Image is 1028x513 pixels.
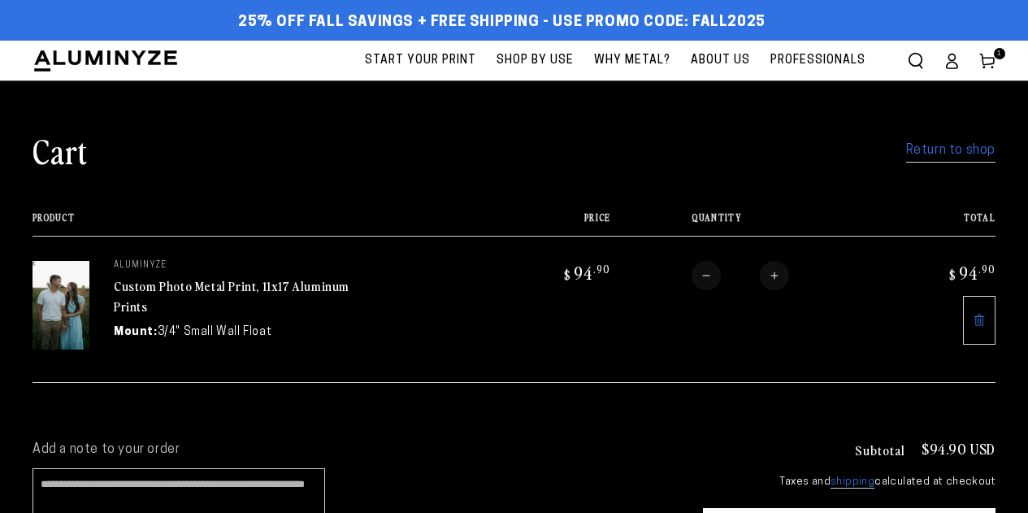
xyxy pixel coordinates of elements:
a: shipping [831,476,874,489]
bdi: 94 [947,261,995,284]
sup: .90 [593,262,610,276]
span: 1 [997,48,1002,59]
span: Why Metal? [594,50,670,71]
p: $94.90 USD [922,441,995,456]
a: Professionals [762,41,874,80]
a: Remove 11"x17" Rectangle White Glossy Aluminyzed Photo [963,296,995,345]
a: Why Metal? [586,41,679,80]
a: Return to shop [906,139,995,163]
span: 25% off FALL Savings + Free Shipping - Use Promo Code: FALL2025 [238,14,766,32]
dd: 3/4" Small Wall Float [158,324,272,341]
h1: Cart [33,129,88,172]
th: Price [499,212,610,236]
dt: Mount: [114,324,158,341]
span: $ [949,267,956,283]
a: Shop By Use [488,41,582,80]
span: Start Your Print [365,50,476,71]
img: Aluminyze [33,49,179,73]
bdi: 94 [562,261,610,284]
a: Custom Photo Metal Print, 11x17 Aluminum Prints [114,276,349,315]
span: Professionals [770,50,865,71]
span: Shop By Use [497,50,574,71]
span: $ [564,267,571,283]
th: Total [884,212,996,236]
summary: Search our site [898,43,934,79]
p: aluminyze [114,261,358,271]
img: 11"x17" Rectangle White Glossy Aluminyzed Photo [33,261,89,349]
span: About Us [691,50,750,71]
sup: .90 [978,262,995,276]
h3: Subtotal [855,443,905,456]
small: Taxes and calculated at checkout [703,474,995,490]
a: About Us [683,41,758,80]
th: Product [33,212,499,236]
label: Add a note to your order [33,441,670,459]
input: Quantity for Custom Photo Metal Print, 11x17 Aluminum Prints [721,261,760,290]
a: Start Your Print [357,41,484,80]
th: Quantity [610,212,883,236]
